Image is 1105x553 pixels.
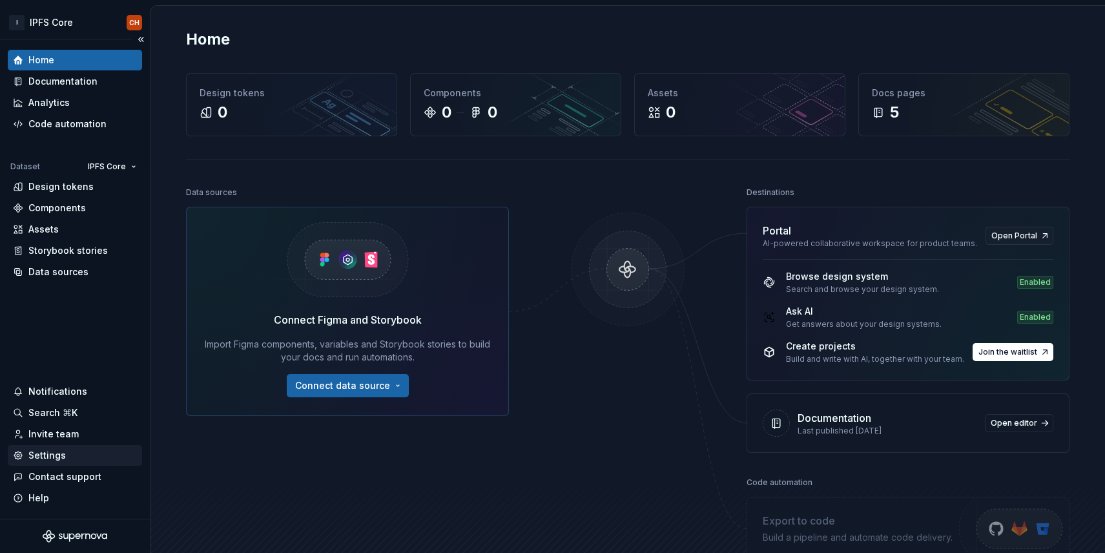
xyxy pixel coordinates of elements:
button: Join the waitlist [973,343,1053,361]
div: Last published [DATE] [798,426,977,436]
div: Home [28,54,54,67]
span: Open Portal [991,231,1037,241]
a: Analytics [8,92,142,113]
a: Design tokens0 [186,73,397,136]
a: Assets0 [634,73,845,136]
div: Design tokens [28,180,94,193]
div: IPFS Core [30,16,73,29]
a: Design tokens [8,176,142,197]
div: Design tokens [200,87,384,99]
div: Dataset [10,162,40,172]
div: Export to code [763,513,953,528]
a: Open editor [985,414,1053,432]
div: 0 [442,102,451,123]
span: Connect data source [295,379,390,392]
a: Docs pages5 [858,73,1069,136]
button: IIPFS CoreCH [3,8,147,36]
div: CH [129,17,139,28]
div: Invite team [28,428,79,441]
button: IPFS Core [82,158,142,176]
h2: Home [186,29,230,50]
a: Assets [8,219,142,240]
div: Analytics [28,96,70,109]
button: Collapse sidebar [132,30,150,48]
div: Assets [648,87,832,99]
div: Components [424,87,608,99]
div: Build and write with AI, together with your team. [786,354,964,364]
a: Data sources [8,262,142,282]
div: Connect Figma and Storybook [274,312,422,328]
a: Invite team [8,424,142,444]
span: Join the waitlist [978,347,1037,357]
div: Assets [28,223,59,236]
div: Create projects [786,340,964,353]
div: Build a pipeline and automate code delivery. [763,531,953,544]
a: Code automation [8,114,142,134]
button: Help [8,488,142,508]
div: 5 [890,102,899,123]
a: Settings [8,445,142,466]
div: Ask AI [786,305,942,318]
div: Documentation [798,410,871,426]
a: Components [8,198,142,218]
svg: Supernova Logo [43,530,107,543]
div: Enabled [1017,276,1053,289]
span: Open editor [991,418,1037,428]
button: Connect data source [287,374,409,397]
div: Search ⌘K [28,406,77,419]
div: Storybook stories [28,244,108,257]
a: Documentation [8,71,142,92]
div: Search and browse your design system. [786,284,939,295]
div: Code automation [28,118,107,130]
div: Help [28,492,49,505]
div: Contact support [28,470,101,483]
span: IPFS Core [88,162,126,172]
div: Settings [28,449,66,462]
button: Contact support [8,466,142,487]
div: Docs pages [872,87,1056,99]
a: Components00 [410,73,621,136]
div: 0 [218,102,227,123]
div: Data sources [186,183,237,202]
a: Storybook stories [8,240,142,261]
button: Notifications [8,381,142,402]
div: Browse design system [786,270,939,283]
div: Data sources [28,266,88,278]
div: Notifications [28,385,87,398]
div: Documentation [28,75,98,88]
div: I [9,15,25,30]
div: Enabled [1017,311,1053,324]
div: 0 [488,102,497,123]
div: Code automation [747,474,812,492]
div: Import Figma components, variables and Storybook stories to build your docs and run automations. [205,338,490,364]
div: Portal [763,223,791,238]
a: Open Portal [986,227,1053,245]
div: Get answers about your design systems. [786,319,942,329]
a: Home [8,50,142,70]
div: 0 [666,102,676,123]
div: AI-powered collaborative workspace for product teams. [763,238,978,249]
button: Search ⌘K [8,402,142,423]
div: Destinations [747,183,794,202]
div: Components [28,202,86,214]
